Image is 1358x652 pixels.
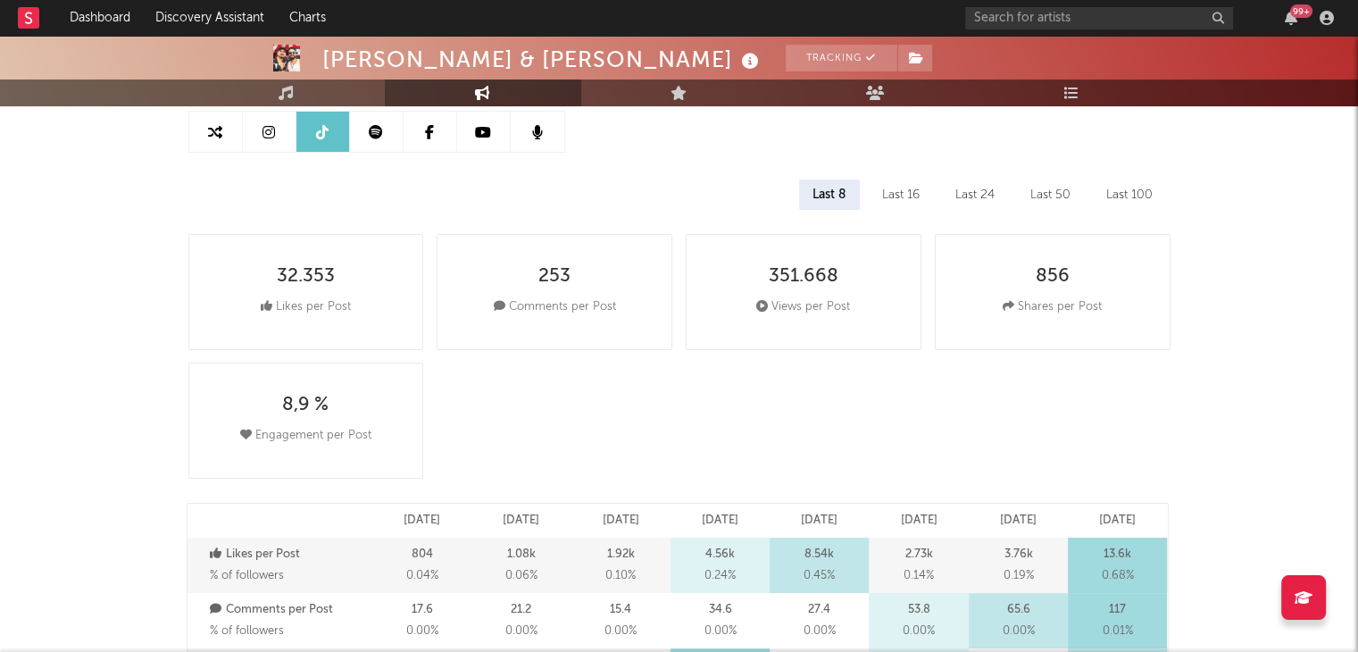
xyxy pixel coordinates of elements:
p: [DATE] [404,510,440,531]
span: 0.00 % [1002,621,1034,642]
div: Last 8 [799,180,860,210]
input: Search for artists [965,7,1233,29]
p: 117 [1109,599,1126,621]
p: 8.54k [804,544,834,565]
span: % of followers [210,570,284,581]
span: % of followers [210,625,284,637]
span: 0.00 % [405,621,437,642]
p: [DATE] [702,510,738,531]
div: Shares per Post [1003,297,1102,318]
div: 856 [1036,266,1070,288]
p: 27.4 [808,599,830,621]
div: Likes per Post [261,297,351,318]
p: 21.2 [511,599,531,621]
span: 0.00 % [704,621,736,642]
div: 99 + [1290,4,1312,18]
div: Last 50 [1017,180,1084,210]
span: 0.10 % [605,565,636,587]
p: 15.4 [610,599,631,621]
span: 0.00 % [505,621,537,642]
p: [DATE] [801,510,837,531]
p: 4.56k [705,544,735,565]
span: 0.14 % [904,565,934,587]
span: 0.00 % [604,621,637,642]
div: Last 16 [869,180,933,210]
div: Last 100 [1093,180,1166,210]
div: 8,9 % [282,395,329,416]
div: 253 [538,266,571,288]
span: 0.06 % [505,565,537,587]
p: 1.08k [507,544,536,565]
p: 1.92k [607,544,635,565]
span: 0.24 % [704,565,736,587]
span: 0.19 % [1003,565,1033,587]
p: [DATE] [603,510,639,531]
span: 0.01 % [1103,621,1133,642]
p: 34.6 [708,599,731,621]
p: [DATE] [1000,510,1037,531]
div: Comments per Post [494,297,616,318]
p: 13.6k [1104,544,1131,565]
span: 0.04 % [405,565,437,587]
span: 0.00 % [804,621,836,642]
p: 17.6 [411,599,432,621]
p: Likes per Post [210,544,368,565]
div: 351.668 [769,266,838,288]
button: Tracking [786,45,897,71]
span: 0.68 % [1102,565,1134,587]
p: 65.6 [1006,599,1029,621]
p: [DATE] [1099,510,1136,531]
p: 3.76k [1004,544,1032,565]
div: [PERSON_NAME] & [PERSON_NAME] [322,45,763,74]
span: 0.00 % [903,621,935,642]
p: 2.73k [905,544,933,565]
p: Comments per Post [210,599,368,621]
button: 99+ [1285,11,1297,25]
p: [DATE] [503,510,539,531]
div: Views per Post [756,297,850,318]
p: 53.8 [908,599,930,621]
div: Engagement per Post [240,425,371,447]
span: 0.45 % [804,565,835,587]
div: Last 24 [942,180,1008,210]
p: 804 [411,544,432,565]
div: 32.353 [277,266,335,288]
p: [DATE] [901,510,937,531]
